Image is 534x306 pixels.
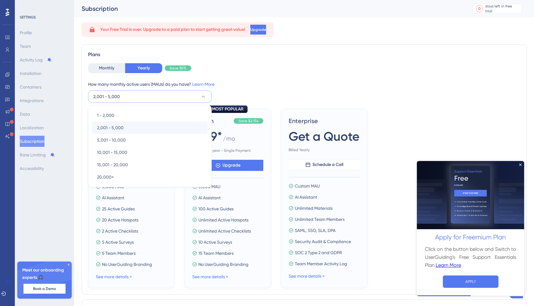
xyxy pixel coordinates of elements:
span: Upgrade [250,27,266,32]
div: 0 [478,6,481,11]
span: Unlimited Team Members [295,216,345,223]
button: APPLY [26,114,82,127]
a: Learn More [192,82,214,87]
div: SETTINGS [20,15,70,20]
span: 10 Active Surveys [198,238,232,246]
span: 2,001 - 5,000 [93,93,120,100]
span: Upgrade [222,162,240,169]
span: Save 30% [170,66,186,71]
span: 25 Active Guides [102,205,135,213]
a: See more details > [96,274,132,279]
button: Rate Limiting [20,149,55,160]
span: No UserGuiding Branding [102,261,152,268]
span: 100 Active Guides [198,205,234,213]
span: Schedule a Call [312,161,343,168]
div: Subscription [82,4,457,13]
div: MOST POPULAR [208,105,248,113]
h2: Apply for Freemium Plan [5,71,102,82]
img: launcher-image-alternative-text [2,4,13,15]
span: No UserGuiding Branding [198,261,248,268]
span: One year - Single Payment [192,148,263,153]
span: 15 Team Members [198,250,234,257]
button: 1 - 2,000 [92,109,208,122]
span: Security Audit & Compliance [295,238,351,245]
button: 2,001 - 5,000 [92,122,208,134]
button: Data [20,109,30,120]
a: Learn More [19,100,44,108]
button: 15,001 - 20,000 [92,159,208,171]
span: Billed Yearly [289,147,360,152]
span: 5 Team Members [102,250,136,257]
span: Unlimited Active Hotspots [198,216,248,224]
span: 20,000+ [97,173,114,181]
span: Book a Demo [33,286,56,291]
span: / mo [223,134,235,146]
div: How many monthly active users (MAUs) do you have? [88,81,520,88]
div: Close Preview [102,2,105,5]
button: 20,000+ [92,171,208,183]
button: Accessibility [20,163,44,174]
button: Subscription [20,136,44,147]
button: Upgrade [250,25,266,35]
span: Unlimited Active Checklists [198,227,251,235]
span: 2 Active Checklists [102,227,138,235]
button: Monthly [88,63,125,73]
button: Book a Demo [23,284,66,294]
span: 5,001 - 10,000 [97,136,126,144]
div: Plans [88,51,520,58]
button: Schedule a Call [289,159,360,170]
span: Growth [192,117,231,125]
button: 5,001 - 10,000 [92,134,208,146]
button: 10,001 - 15,000 [92,146,208,159]
span: Team Member Activity Log [295,260,347,267]
a: See more details > [192,274,228,279]
span: Save $2,156 [239,118,258,123]
span: 5 Active Surveys [102,238,134,246]
span: 1 - 2,000 [97,112,114,119]
span: Meet our onboarding experts 🎧 [22,267,67,281]
span: Get a Quote [289,128,359,145]
span: AI Assistant [295,193,317,201]
span: 15,001 - 20,000 [97,161,128,168]
button: Containers [20,81,41,93]
span: Custom MAU [295,182,320,190]
span: AI Assistant [198,194,221,201]
button: Localization [20,122,44,133]
span: Your Free Trial is over. Upgrade to a paid plan to start getting great value! [100,26,245,33]
button: Activity Log [20,54,52,65]
button: Profile [20,27,32,38]
div: days left in free trial [485,4,519,14]
button: 2,001 - 5,000 [88,90,212,103]
span: SAML, SSO, SLA, DPA [295,227,336,234]
span: 20 Active Hotspots [102,216,138,224]
h3: Click on the button below and Switch to UserGuiding's Free Support Essentials Plan. [8,84,99,108]
a: See more details > [289,274,324,279]
span: 10,001 - 15,000 [97,149,127,156]
button: Integrations [20,95,44,106]
button: Team [20,41,31,52]
button: Yearly [125,63,162,73]
button: Upgrade [192,160,263,171]
span: AI Assistant [102,194,124,201]
span: 2,001 - 5,000 [97,124,124,131]
button: Installation [20,68,41,79]
span: Enterprise [289,117,360,125]
span: SOC 2 Type 2 and GDPR [295,249,342,256]
span: Unlimited Materials [295,205,333,212]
